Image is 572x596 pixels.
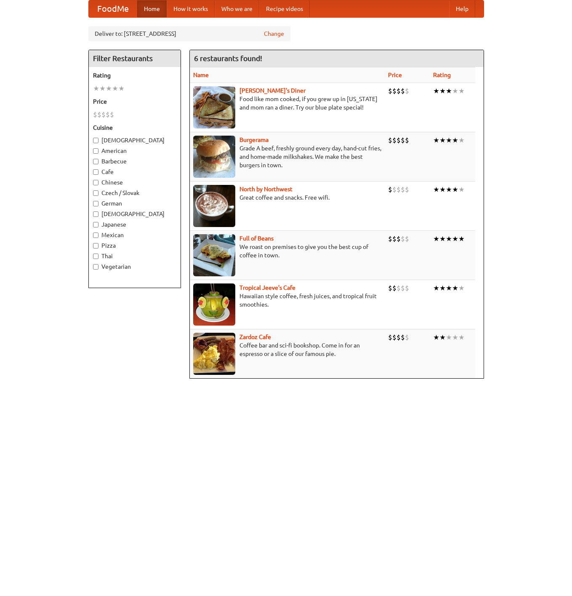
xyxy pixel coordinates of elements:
[396,136,401,145] li: $
[433,136,439,145] li: ★
[458,234,465,243] li: ★
[93,201,98,206] input: German
[439,185,446,194] li: ★
[446,86,452,96] li: ★
[99,84,106,93] li: ★
[458,136,465,145] li: ★
[439,86,446,96] li: ★
[401,283,405,293] li: $
[89,50,181,67] h4: Filter Restaurants
[439,333,446,342] li: ★
[93,180,98,185] input: Chinese
[137,0,167,17] a: Home
[193,86,235,128] img: sallys.jpg
[93,220,176,229] label: Japanese
[392,283,396,293] li: $
[193,136,235,178] img: burgerama.jpg
[433,185,439,194] li: ★
[458,86,465,96] li: ★
[193,333,235,375] img: zardoz.jpg
[405,185,409,194] li: $
[388,72,402,78] a: Price
[93,233,98,238] input: Mexican
[97,110,101,119] li: $
[193,144,381,169] p: Grade A beef, freshly ground every day, hand-cut fries, and home-made milkshakes. We make the bes...
[401,333,405,342] li: $
[193,72,209,78] a: Name
[110,110,114,119] li: $
[446,185,452,194] li: ★
[401,234,405,243] li: $
[106,84,112,93] li: ★
[452,234,458,243] li: ★
[396,333,401,342] li: $
[93,262,176,271] label: Vegetarian
[93,159,98,164] input: Barbecue
[215,0,259,17] a: Who we are
[446,136,452,145] li: ★
[259,0,310,17] a: Recipe videos
[193,243,381,259] p: We roast on premises to give you the best cup of coffee in town.
[239,235,274,242] a: Full of Beans
[93,136,176,144] label: [DEMOGRAPHIC_DATA]
[433,333,439,342] li: ★
[433,234,439,243] li: ★
[194,54,262,62] ng-pluralize: 6 restaurants found!
[93,168,176,176] label: Cafe
[446,234,452,243] li: ★
[452,86,458,96] li: ★
[396,86,401,96] li: $
[264,29,284,38] a: Change
[93,252,176,260] label: Thai
[193,341,381,358] p: Coffee bar and sci-fi bookshop. Come in for an espresso or a slice of our famous pie.
[93,178,176,187] label: Chinese
[101,110,106,119] li: $
[239,186,293,192] a: North by Northwest
[388,333,392,342] li: $
[93,211,98,217] input: [DEMOGRAPHIC_DATA]
[405,234,409,243] li: $
[93,123,176,132] h5: Cuisine
[388,185,392,194] li: $
[392,185,396,194] li: $
[167,0,215,17] a: How it works
[93,243,98,249] input: Pizza
[458,283,465,293] li: ★
[458,333,465,342] li: ★
[93,254,98,259] input: Thai
[93,222,98,227] input: Japanese
[93,231,176,239] label: Mexican
[396,234,401,243] li: $
[401,185,405,194] li: $
[93,169,98,175] input: Cafe
[193,193,381,202] p: Great coffee and snacks. Free wifi.
[392,136,396,145] li: $
[193,234,235,276] img: beans.jpg
[405,333,409,342] li: $
[93,71,176,80] h5: Rating
[193,95,381,112] p: Food like mom cooked, if you grew up in [US_STATE] and mom ran a diner. Try our blue plate special!
[458,185,465,194] li: ★
[239,284,295,291] b: Tropical Jeeve's Cafe
[93,190,98,196] input: Czech / Slovak
[452,136,458,145] li: ★
[93,148,98,154] input: American
[193,292,381,309] p: Hawaiian style coffee, fresh juices, and tropical fruit smoothies.
[89,0,137,17] a: FoodMe
[193,283,235,326] img: jeeves.jpg
[239,334,271,340] b: Zardoz Cafe
[239,87,306,94] a: [PERSON_NAME]'s Diner
[439,234,446,243] li: ★
[405,136,409,145] li: $
[449,0,475,17] a: Help
[405,283,409,293] li: $
[433,283,439,293] li: ★
[446,333,452,342] li: ★
[93,157,176,166] label: Barbecue
[193,185,235,227] img: north.jpg
[452,333,458,342] li: ★
[239,136,269,143] a: Burgerama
